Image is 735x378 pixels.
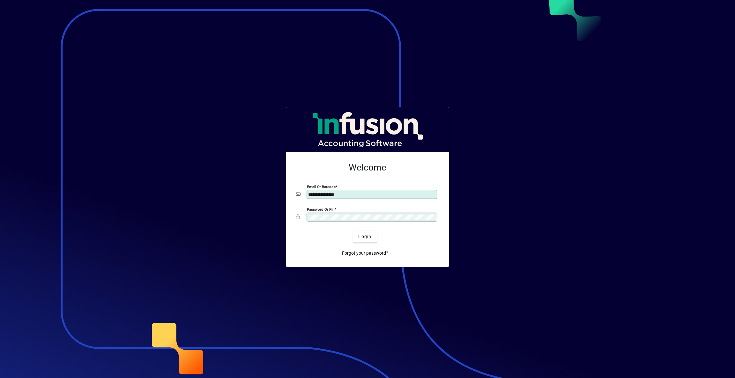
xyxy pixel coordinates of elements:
a: Forgot your password? [339,248,391,259]
span: Forgot your password? [342,250,388,257]
button: Login [353,231,376,243]
mat-label: Password or Pin [307,207,334,211]
mat-label: Email or Barcode [307,184,336,189]
span: Login [358,233,371,240]
h2: Welcome [296,162,439,173]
